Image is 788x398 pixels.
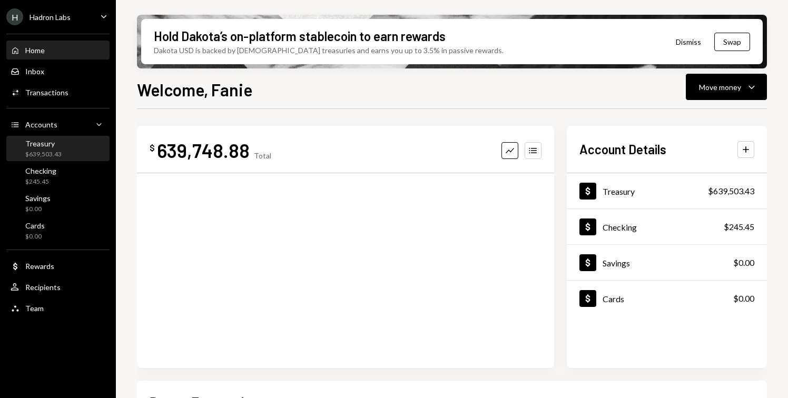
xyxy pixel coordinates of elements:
[6,136,110,161] a: Treasury$639,503.43
[254,151,271,160] div: Total
[154,45,504,56] div: Dakota USD is backed by [DEMOGRAPHIC_DATA] treasuries and earns you up to 3.5% in passive rewards.
[25,221,45,230] div: Cards
[603,294,624,304] div: Cards
[6,163,110,188] a: Checking$245.45
[25,283,61,292] div: Recipients
[567,173,767,208] a: Treasury$639,503.43
[6,115,110,134] a: Accounts
[6,218,110,243] a: Cards$0.00
[6,299,110,317] a: Team
[567,209,767,244] a: Checking$245.45
[733,292,754,305] div: $0.00
[6,256,110,275] a: Rewards
[150,143,155,153] div: $
[567,281,767,316] a: Cards$0.00
[567,245,767,280] a: Savings$0.00
[25,67,44,76] div: Inbox
[6,8,23,25] div: H
[25,139,62,148] div: Treasury
[137,79,252,100] h1: Welcome, Fanie
[724,221,754,233] div: $245.45
[25,88,68,97] div: Transactions
[25,150,62,159] div: $639,503.43
[708,185,754,197] div: $639,503.43
[29,13,71,22] div: Hadron Labs
[603,222,637,232] div: Checking
[25,120,57,129] div: Accounts
[603,186,635,196] div: Treasury
[25,232,45,241] div: $0.00
[699,82,741,93] div: Move money
[25,262,54,271] div: Rewards
[25,177,56,186] div: $245.45
[6,277,110,296] a: Recipients
[154,27,446,45] div: Hold Dakota’s on-platform stablecoin to earn rewards
[733,256,754,269] div: $0.00
[603,258,630,268] div: Savings
[157,138,250,162] div: 639,748.88
[25,304,44,313] div: Team
[25,166,56,175] div: Checking
[6,191,110,216] a: Savings$0.00
[25,205,51,214] div: $0.00
[686,74,767,100] button: Move money
[714,33,750,51] button: Swap
[6,41,110,59] a: Home
[25,194,51,203] div: Savings
[6,83,110,102] a: Transactions
[25,46,45,55] div: Home
[6,62,110,81] a: Inbox
[663,29,714,54] button: Dismiss
[579,141,666,158] h2: Account Details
